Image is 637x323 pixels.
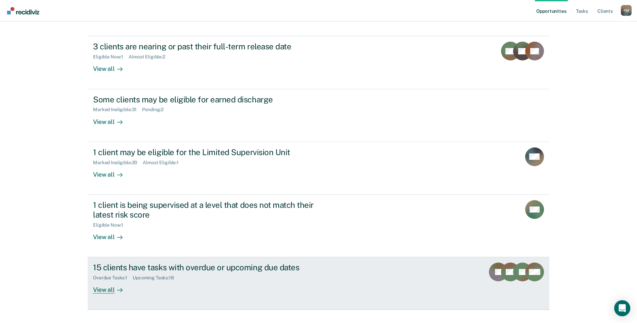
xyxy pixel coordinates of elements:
[621,5,632,16] button: Profile dropdown button
[88,195,549,257] a: 1 client is being supervised at a level that does not match their latest risk scoreEligible Now:1...
[614,300,630,316] div: Open Intercom Messenger
[93,165,131,178] div: View all
[93,107,142,112] div: Marked Ineligible : 31
[93,95,329,104] div: Some clients may be eligible for earned discharge
[93,54,129,60] div: Eligible Now : 1
[93,147,329,157] div: 1 client may be eligible for the Limited Supervision Unit
[93,222,129,228] div: Eligible Now : 1
[93,263,329,272] div: 15 clients have tasks with overdue or upcoming due dates
[143,160,184,166] div: Almost Eligible : 1
[93,275,133,281] div: Overdue Tasks : 1
[93,60,131,73] div: View all
[129,54,171,60] div: Almost Eligible : 2
[142,107,169,112] div: Pending : 2
[93,200,329,220] div: 1 client is being supervised at a level that does not match their latest risk score
[88,142,549,195] a: 1 client may be eligible for the Limited Supervision UnitMarked Ineligible:20Almost Eligible:1Vie...
[93,160,143,166] div: Marked Ineligible : 20
[133,275,179,281] div: Upcoming Tasks : 18
[93,281,131,294] div: View all
[88,36,549,89] a: 3 clients are nearing or past their full-term release dateEligible Now:1Almost Eligible:2View all
[7,7,39,14] img: Recidiviz
[93,112,131,126] div: View all
[621,5,632,16] div: P M
[88,257,549,310] a: 15 clients have tasks with overdue or upcoming due datesOverdue Tasks:1Upcoming Tasks:18View all
[93,42,329,51] div: 3 clients are nearing or past their full-term release date
[93,228,131,241] div: View all
[88,89,549,142] a: Some clients may be eligible for earned dischargeMarked Ineligible:31Pending:2View all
